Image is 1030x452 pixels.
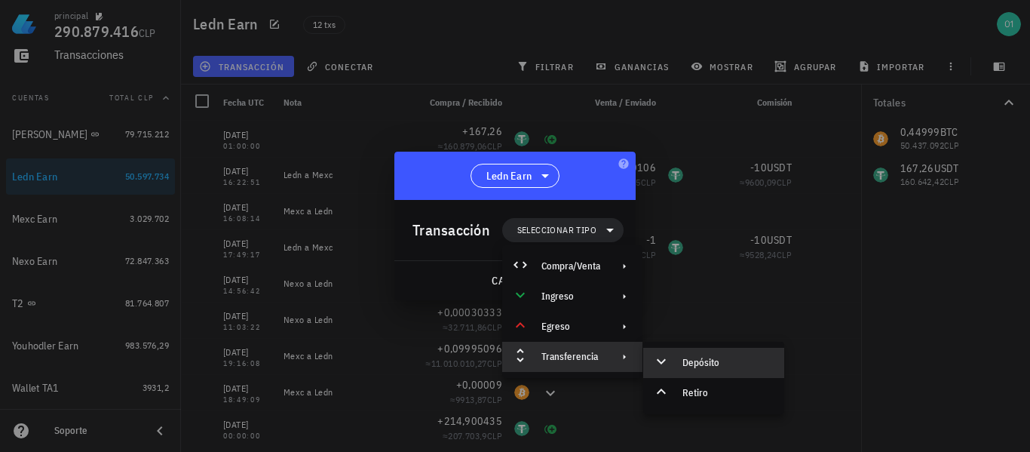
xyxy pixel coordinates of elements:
[517,223,596,238] span: Seleccionar tipo
[541,260,600,272] div: Compra/Venta
[412,218,490,242] div: Transacción
[682,387,772,399] div: Retiro
[541,291,600,303] div: Ingreso
[502,251,642,281] div: Compra/Venta
[541,351,600,363] div: Transferencia
[502,281,642,312] div: Ingreso
[502,312,642,342] div: Egreso
[682,357,772,369] div: Depósito
[541,321,600,333] div: Egreso
[502,342,642,372] div: Transferencia
[485,267,553,294] button: cancelar
[491,274,547,287] span: cancelar
[486,168,532,183] span: Ledn Earn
